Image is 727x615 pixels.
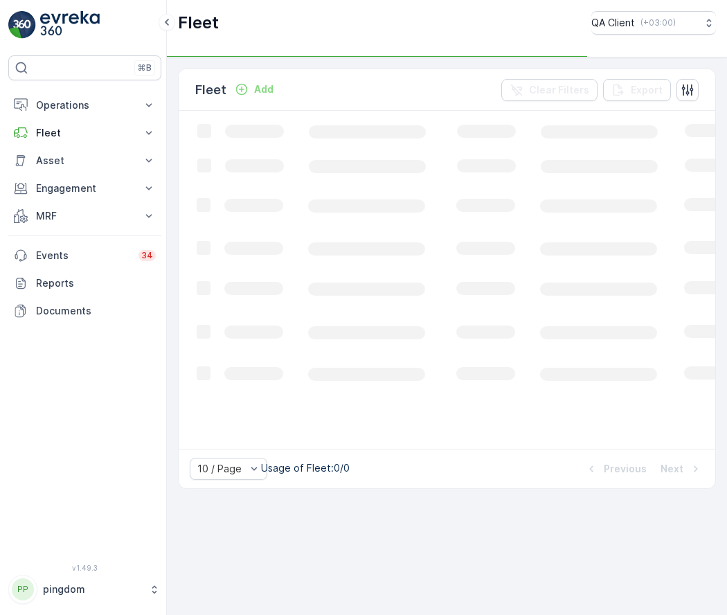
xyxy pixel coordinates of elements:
[36,304,156,318] p: Documents
[141,250,153,261] p: 34
[591,11,716,35] button: QA Client(+03:00)
[529,83,589,97] p: Clear Filters
[659,461,704,477] button: Next
[8,147,161,175] button: Asset
[40,11,100,39] img: logo_light-DOdMpM7g.png
[8,91,161,119] button: Operations
[8,175,161,202] button: Engagement
[640,17,676,28] p: ( +03:00 )
[603,79,671,101] button: Export
[36,181,134,195] p: Engagement
[229,81,279,98] button: Add
[36,126,134,140] p: Fleet
[36,98,134,112] p: Operations
[604,462,647,476] p: Previous
[36,249,130,262] p: Events
[36,154,134,168] p: Asset
[43,582,142,596] p: pingdom
[36,209,134,223] p: MRF
[8,297,161,325] a: Documents
[36,276,156,290] p: Reports
[178,12,219,34] p: Fleet
[195,80,226,100] p: Fleet
[261,461,350,475] p: Usage of Fleet : 0/0
[254,82,273,96] p: Add
[138,62,152,73] p: ⌘B
[8,269,161,297] a: Reports
[591,16,635,30] p: QA Client
[8,575,161,604] button: PPpingdom
[12,578,34,600] div: PP
[8,119,161,147] button: Fleet
[661,462,683,476] p: Next
[631,83,663,97] p: Export
[8,242,161,269] a: Events34
[8,11,36,39] img: logo
[501,79,598,101] button: Clear Filters
[8,202,161,230] button: MRF
[8,564,161,572] span: v 1.49.3
[583,461,648,477] button: Previous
